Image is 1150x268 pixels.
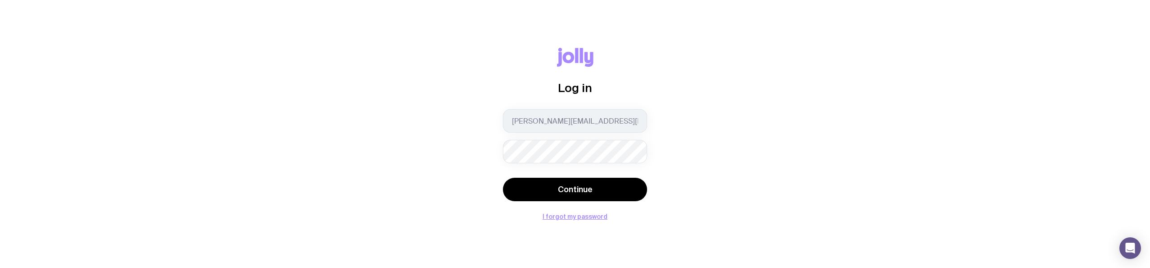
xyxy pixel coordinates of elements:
[543,213,607,220] button: I forgot my password
[503,178,647,201] button: Continue
[558,81,592,94] span: Log in
[503,109,647,133] input: you@email.com
[558,184,593,195] span: Continue
[1119,237,1141,259] div: Open Intercom Messenger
